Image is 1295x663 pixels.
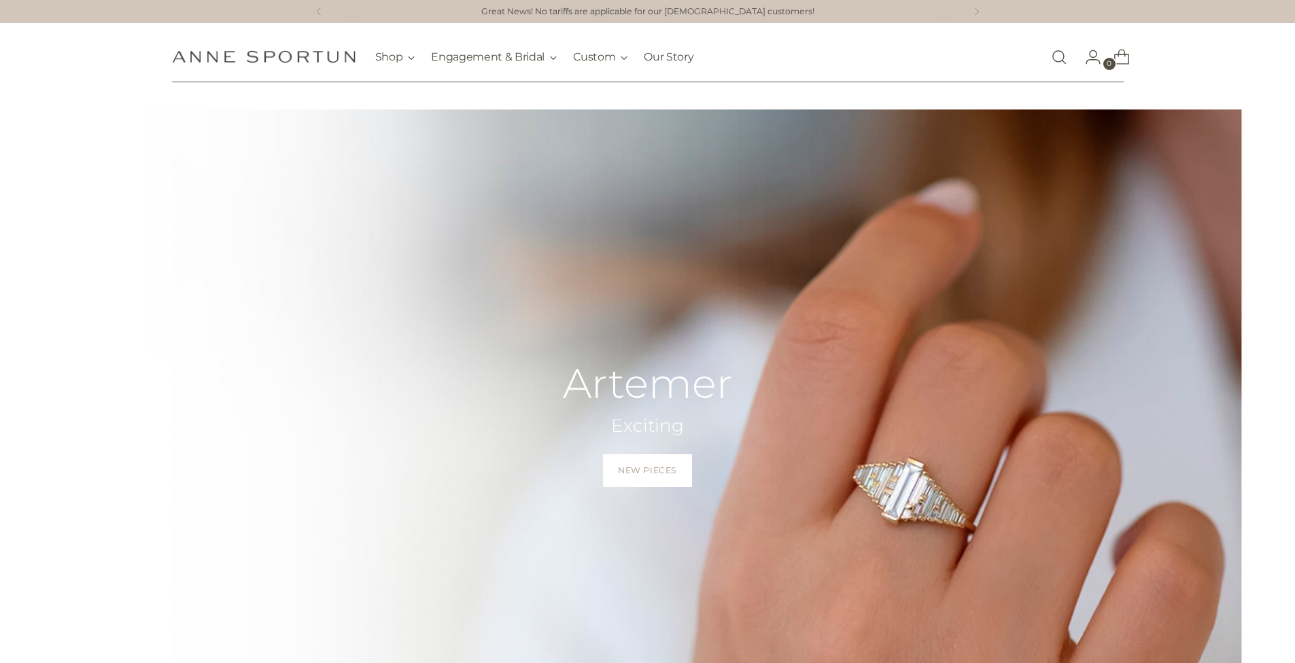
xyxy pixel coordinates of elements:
a: Anne Sportun Fine Jewellery [172,50,356,63]
h2: Artemer [563,361,733,406]
button: Shop [375,42,415,72]
span: 0 [1103,58,1116,70]
a: Open cart modal [1103,44,1130,71]
a: Open search modal [1046,44,1073,71]
button: Custom [573,42,627,72]
a: Great News! No tariffs are applicable for our [DEMOGRAPHIC_DATA] customers! [481,5,814,18]
a: Our Story [644,42,693,72]
button: Engagement & Bridal [431,42,557,72]
a: New Pieces [603,454,692,487]
a: Go to the account page [1074,44,1101,71]
span: New Pieces [618,464,677,477]
h2: Exciting [563,414,733,438]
